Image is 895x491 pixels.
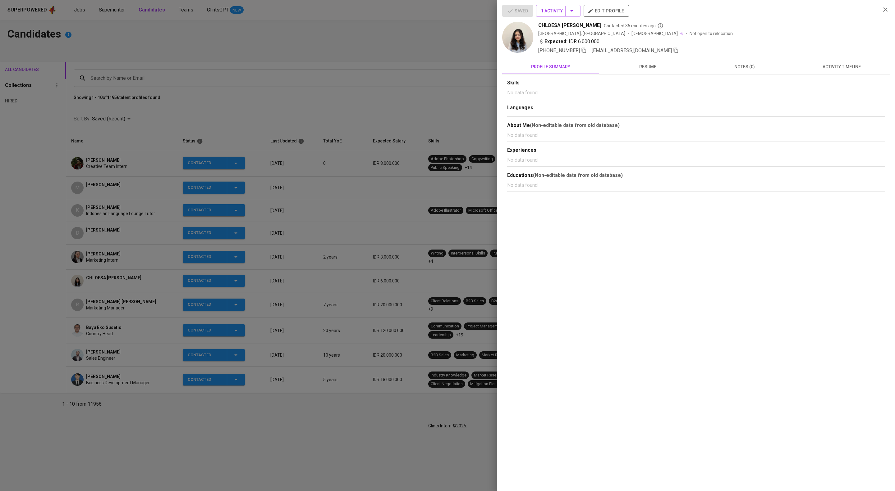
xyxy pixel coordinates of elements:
b: Expected: [544,38,567,45]
span: resume [603,63,692,71]
span: 1 Activity [541,7,576,15]
svg: By Batam recruiter [657,23,663,29]
p: No data found. [507,182,885,189]
b: (Non-editable data from old database) [530,122,620,128]
span: Contacted 36 minutes ago [604,23,663,29]
b: (Non-editable data from old database) [533,172,623,178]
p: No data found. [507,89,885,97]
span: [PHONE_NUMBER] [538,47,580,53]
div: About Me [507,122,885,129]
div: IDR 6.000.000 [538,38,599,45]
span: [EMAIL_ADDRESS][DOMAIN_NAME] [592,47,672,53]
button: 1 Activity [536,5,581,17]
p: No data found. [507,132,885,139]
span: [DEMOGRAPHIC_DATA] [631,30,679,37]
span: profile summary [506,63,595,71]
img: d80c1e8950362d22d3e3f5e72c326e99.jpg [502,22,533,53]
p: Not open to relocation [690,30,733,37]
button: edit profile [584,5,629,17]
span: activity timeline [797,63,886,71]
span: CHLOESA [PERSON_NAME] [538,22,601,29]
span: notes (0) [700,63,789,71]
p: No data found. [507,156,885,164]
div: [GEOGRAPHIC_DATA], [GEOGRAPHIC_DATA] [538,30,625,37]
div: Experiences [507,147,885,154]
a: edit profile [584,8,629,13]
div: Languages [507,104,885,111]
span: edit profile [589,7,624,15]
div: Educations [507,172,885,179]
div: Skills [507,79,885,87]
